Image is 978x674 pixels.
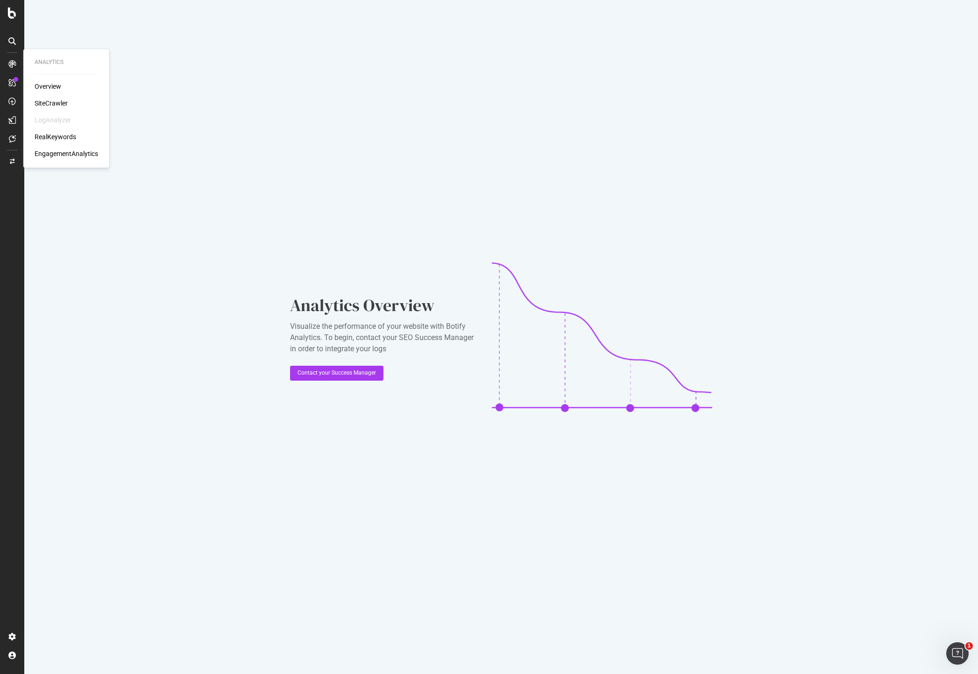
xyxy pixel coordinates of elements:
[35,149,98,158] a: EngagementAnalytics
[946,642,969,665] iframe: Intercom live chat
[492,263,712,412] img: CaL_T18e.png
[290,366,383,381] button: Contact your Success Manager
[35,132,76,142] a: RealKeywords
[35,82,61,91] a: Overview
[965,642,973,650] span: 1
[290,294,477,317] div: Analytics Overview
[290,321,477,355] div: Visualize the performance of your website with Botify Analytics. To begin, contact your SEO Succe...
[35,99,68,108] a: SiteCrawler
[35,115,71,125] div: LogAnalyzer
[35,58,98,66] div: Analytics
[298,369,376,377] div: Contact your Success Manager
